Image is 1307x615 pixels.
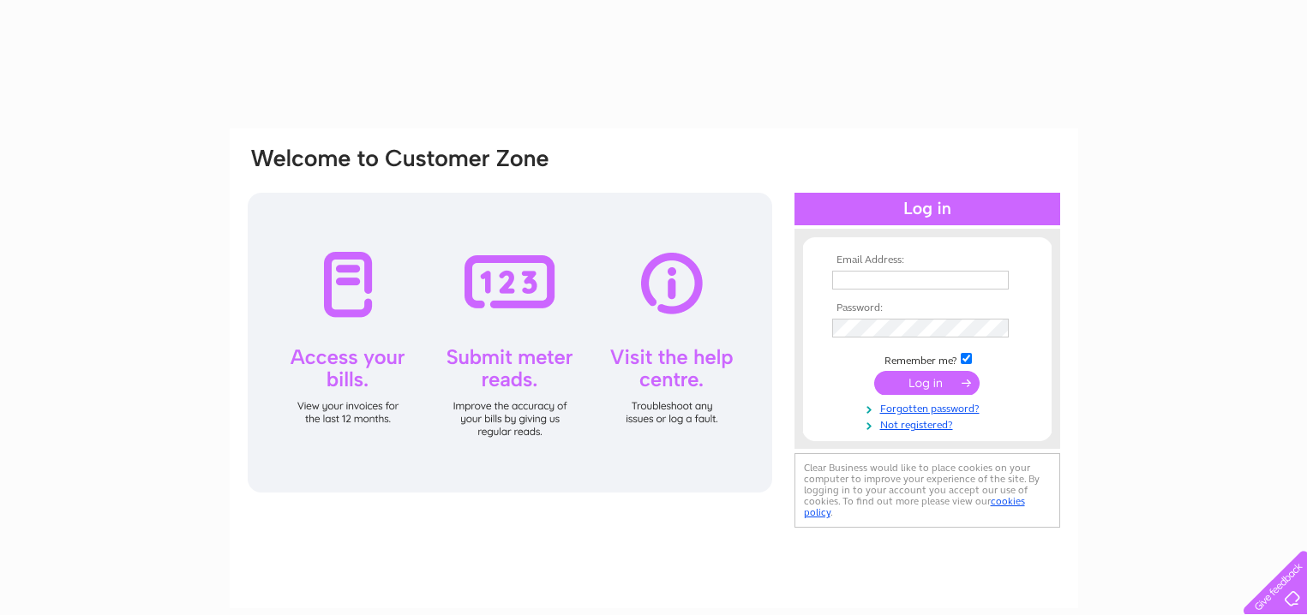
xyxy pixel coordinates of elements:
[832,415,1027,432] a: Not registered?
[828,254,1027,266] th: Email Address:
[804,495,1025,518] a: cookies policy
[874,371,980,395] input: Submit
[828,302,1027,314] th: Password:
[794,453,1060,528] div: Clear Business would like to place cookies on your computer to improve your experience of the sit...
[828,350,1027,367] td: Remember me?
[832,399,1027,415] a: Forgotten password?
